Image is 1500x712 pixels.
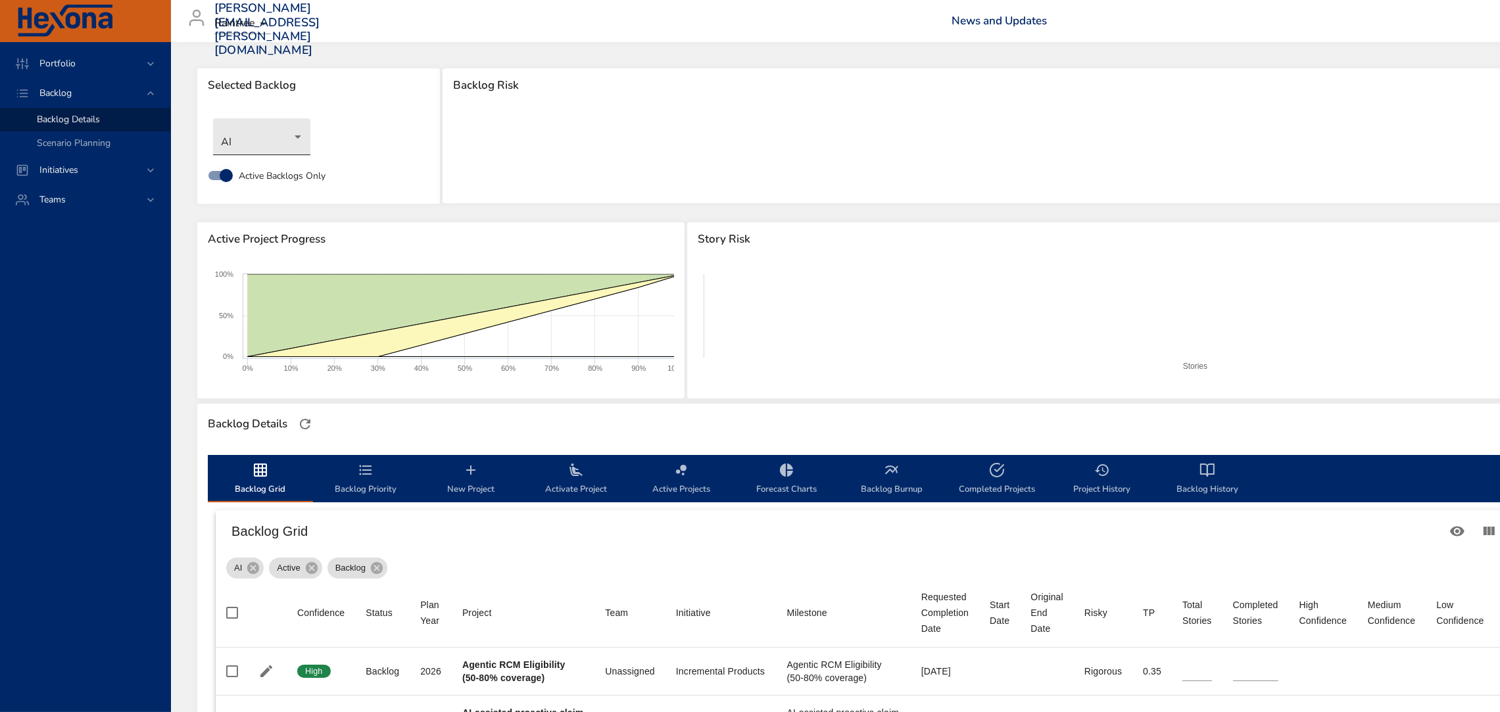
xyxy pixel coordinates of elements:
span: Active Projects [637,462,726,497]
span: Risky [1084,605,1122,621]
span: Project [462,605,584,621]
div: 0.35 [1143,665,1161,678]
div: Sort [787,605,827,621]
span: Backlog Priority [321,462,410,497]
div: Sort [462,605,492,621]
div: Rigorous [1084,665,1122,678]
div: Start Date [990,597,1009,629]
a: News and Updates [952,13,1047,28]
span: New Project [426,462,516,497]
div: Sort [1182,597,1212,629]
span: High [297,665,331,677]
div: 2026 [420,665,441,678]
span: Milestone [787,605,900,621]
span: Medium Confidence [1368,597,1415,629]
text: 10% [284,364,299,372]
span: Active Backlogs Only [239,169,326,183]
div: Active [269,558,322,579]
text: Stories [1183,362,1207,371]
text: 0% [243,364,253,372]
span: Active [269,561,308,575]
div: Total Stories [1182,597,1212,629]
span: Teams [29,193,76,206]
text: 30% [371,364,385,372]
b: Agentic RCM Eligibility (50-80% coverage) [462,659,566,683]
div: Raintree [214,13,271,34]
div: Backlog [366,665,399,678]
div: Project [462,605,492,621]
div: Sort [605,605,628,621]
div: Sort [1143,605,1155,621]
div: High Confidence [1299,597,1347,629]
div: Incremental Products [676,665,766,678]
div: AI [226,558,264,579]
div: Plan Year [420,597,441,629]
div: Low Confidence [1436,597,1484,629]
div: Sort [420,597,441,629]
div: Team [605,605,628,621]
div: TP [1143,605,1155,621]
img: Hexona [16,5,114,37]
div: Original End Date [1031,589,1063,636]
span: Backlog [29,87,82,99]
text: 50% [458,364,472,372]
h6: Backlog Grid [231,521,1441,542]
span: Backlog History [1163,462,1252,497]
div: Sort [1299,597,1347,629]
div: Sort [1436,597,1484,629]
span: AI [226,561,250,575]
span: Portfolio [29,57,86,70]
text: 70% [544,364,559,372]
div: Backlog Details [204,414,291,435]
span: Forecast Charts [742,462,831,497]
div: Agentic RCM Eligibility (50-80% coverage) [787,658,900,684]
span: Completed Stories [1233,597,1278,629]
span: Project History [1057,462,1147,497]
button: Standard Views [1441,515,1473,547]
text: 100% [667,364,686,372]
span: Team [605,605,654,621]
span: Active Project Progress [208,233,674,246]
button: Edit Project Details [256,661,276,681]
h3: [PERSON_NAME][EMAIL_ADDRESS][PERSON_NAME][DOMAIN_NAME] [214,1,320,58]
text: 100% [215,270,233,278]
span: Completed Projects [952,462,1042,497]
span: Backlog Grid [216,462,305,497]
span: TP [1143,605,1161,621]
div: [DATE] [921,665,969,678]
div: AI [213,118,310,155]
span: Backlog Burnup [847,462,936,497]
div: Backlog [327,558,387,579]
div: Unassigned [605,665,654,678]
div: Initiative [676,605,711,621]
span: Backlog [327,561,374,575]
div: Sort [1368,597,1415,629]
button: Refresh Page [295,414,315,434]
div: Sort [1233,597,1278,629]
text: 90% [631,364,646,372]
div: Milestone [787,605,827,621]
text: 50% [219,312,233,320]
span: Selected Backlog [208,79,429,92]
div: Confidence [297,605,345,621]
div: Sort [1084,605,1107,621]
span: Activate Project [531,462,621,497]
text: 20% [327,364,342,372]
div: Requested Completion Date [921,589,969,636]
span: Initiative [676,605,766,621]
div: Sort [990,597,1009,629]
text: 80% [588,364,602,372]
div: Status [366,605,393,621]
div: Sort [676,605,711,621]
div: Sort [921,589,969,636]
span: Scenario Planning [37,137,110,149]
div: Sort [1031,589,1063,636]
